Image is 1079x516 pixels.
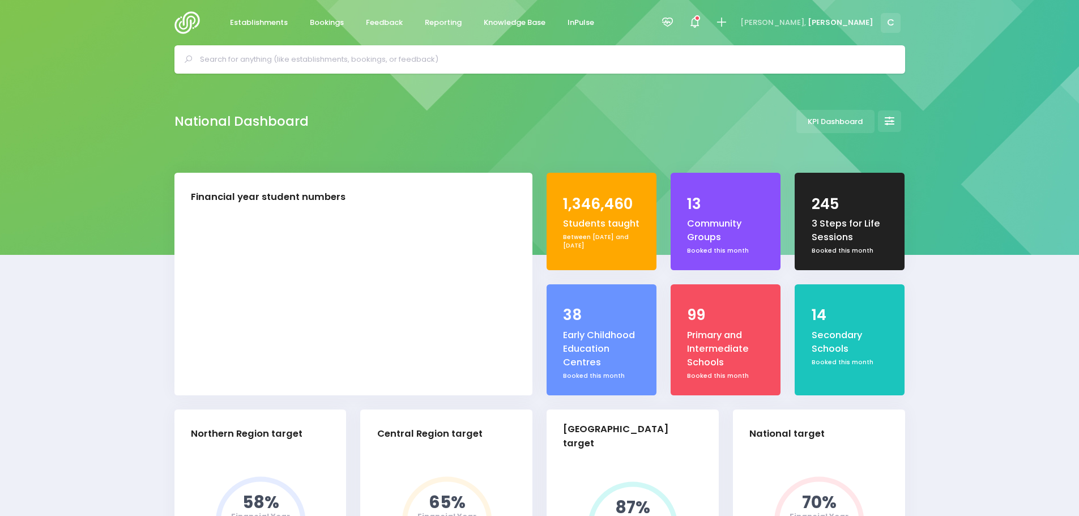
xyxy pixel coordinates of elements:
[563,372,640,381] div: Booked this month
[687,329,764,370] div: Primary and Intermediate Schools
[563,217,640,231] div: Students taught
[563,329,640,370] div: Early Childhood Education Centres
[563,423,693,451] div: [GEOGRAPHIC_DATA] target
[740,17,806,28] span: [PERSON_NAME],
[221,12,297,34] a: Establishments
[808,17,873,28] span: [PERSON_NAME]
[357,12,412,34] a: Feedback
[174,11,207,34] img: Logo
[377,427,483,441] div: Central Region target
[191,427,302,441] div: Northern Region target
[301,12,353,34] a: Bookings
[812,304,889,326] div: 14
[563,304,640,326] div: 38
[230,17,288,28] span: Establishments
[687,193,764,215] div: 13
[475,12,555,34] a: Knowledge Base
[425,17,462,28] span: Reporting
[366,17,403,28] span: Feedback
[563,233,640,250] div: Between [DATE] and [DATE]
[200,51,889,68] input: Search for anything (like establishments, bookings, or feedback)
[484,17,545,28] span: Knowledge Base
[174,114,309,129] h2: National Dashboard
[687,372,764,381] div: Booked this month
[812,329,889,356] div: Secondary Schools
[310,17,344,28] span: Bookings
[416,12,471,34] a: Reporting
[687,304,764,326] div: 99
[563,193,640,215] div: 1,346,460
[687,217,764,245] div: Community Groups
[796,110,875,133] a: KPI Dashboard
[812,193,889,215] div: 245
[812,217,889,245] div: 3 Steps for Life Sessions
[568,17,594,28] span: InPulse
[812,246,889,255] div: Booked this month
[881,13,901,33] span: C
[558,12,604,34] a: InPulse
[749,427,825,441] div: National target
[191,190,346,204] div: Financial year student numbers
[812,358,889,367] div: Booked this month
[687,246,764,255] div: Booked this month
